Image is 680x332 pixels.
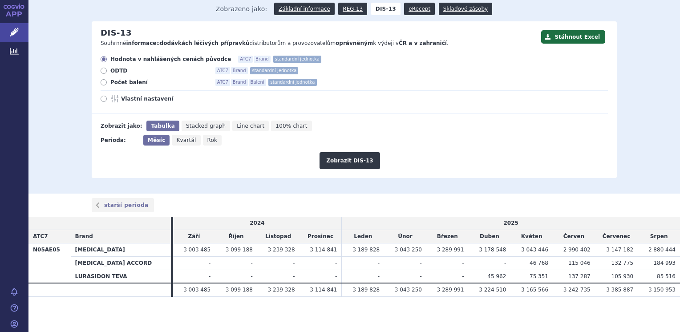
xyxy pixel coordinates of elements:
span: standardní jednotka [273,56,321,63]
button: Zobrazit DIS-13 [320,152,380,169]
span: 3 114 841 [310,247,337,253]
span: - [504,260,506,266]
span: 3 114 841 [310,287,337,293]
td: Listopad [257,230,300,243]
td: Červen [553,230,595,243]
span: 105 930 [611,273,634,279]
p: Souhrnné o distributorům a provozovatelům k výdeji v . [101,40,537,47]
button: Stáhnout Excel [541,30,605,44]
th: N05AE05 [28,243,71,283]
span: Brand [231,67,248,74]
span: - [420,273,422,279]
span: - [420,260,422,266]
td: Červenec [595,230,638,243]
span: Brand [231,79,248,86]
span: 3 150 953 [648,287,676,293]
span: Rok [207,137,218,143]
span: - [335,260,337,266]
span: 100% chart [275,123,307,129]
span: ODTD [110,67,208,74]
strong: DIS-13 [371,3,401,15]
span: 137 287 [568,273,591,279]
span: standardní jednotka [268,79,316,86]
span: Line chart [237,123,264,129]
span: 3 242 735 [563,287,591,293]
a: Skladové zásoby [439,3,492,15]
a: starší perioda [92,198,154,212]
th: [MEDICAL_DATA] [71,243,171,256]
span: 3 003 485 [183,247,210,253]
span: Brand [75,233,93,239]
span: Balení [249,79,266,86]
span: 3 385 887 [606,287,633,293]
td: 2025 [342,217,680,230]
span: Měsíc [148,137,165,143]
span: Zobrazeno jako: [216,3,267,15]
div: Perioda: [101,135,139,146]
span: - [293,260,295,266]
span: - [251,260,253,266]
td: Srpen [638,230,680,243]
span: 3 224 510 [479,287,506,293]
strong: informace [126,40,157,46]
span: - [251,273,253,279]
span: 3 165 566 [521,287,548,293]
span: 3 003 485 [183,287,210,293]
span: 2 880 444 [648,247,676,253]
td: Září [173,230,215,243]
span: 3 189 828 [352,247,380,253]
span: 132 775 [611,260,634,266]
span: 3 043 446 [521,247,548,253]
span: - [209,260,210,266]
span: 3 289 991 [437,247,464,253]
span: 115 046 [568,260,591,266]
span: 3 289 991 [437,287,464,293]
span: 3 239 328 [268,287,295,293]
td: Leden [342,230,384,243]
span: - [335,273,337,279]
span: standardní jednotka [250,67,298,74]
span: 3 099 188 [226,287,253,293]
td: Říjen [215,230,257,243]
span: 184 993 [653,260,676,266]
span: 3 043 250 [395,247,422,253]
th: [MEDICAL_DATA] ACCORD [71,256,171,270]
span: Tabulka [151,123,174,129]
a: REG-13 [338,3,367,15]
span: 3 147 182 [606,247,633,253]
a: Základní informace [274,3,335,15]
th: LURASIDON TEVA [71,270,171,283]
span: ATC7 [215,79,230,86]
span: Počet balení [110,79,208,86]
span: Brand [254,56,271,63]
span: 45 962 [487,273,506,279]
span: 3 189 828 [352,287,380,293]
span: 3 239 328 [268,247,295,253]
strong: dodávkách léčivých přípravků [160,40,250,46]
span: Vlastní nastavení [121,95,219,102]
strong: ČR a v zahraničí [399,40,447,46]
span: 46 768 [530,260,548,266]
h2: DIS-13 [101,28,132,38]
span: Stacked graph [186,123,226,129]
span: - [209,273,210,279]
span: - [462,260,464,266]
td: Prosinec [300,230,342,243]
span: - [293,273,295,279]
span: ATC7 [215,67,230,74]
td: Březen [426,230,469,243]
span: Kvartál [176,137,196,143]
span: - [378,273,380,279]
span: ATC7 [33,233,48,239]
span: 75 351 [530,273,548,279]
td: 2024 [173,217,342,230]
span: - [462,273,464,279]
span: 3 178 548 [479,247,506,253]
span: 85 516 [657,273,676,279]
span: ATC7 [238,56,253,63]
td: Únor [384,230,426,243]
td: Duben [469,230,511,243]
span: 2 990 402 [563,247,591,253]
span: - [378,260,380,266]
span: 3 043 250 [395,287,422,293]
